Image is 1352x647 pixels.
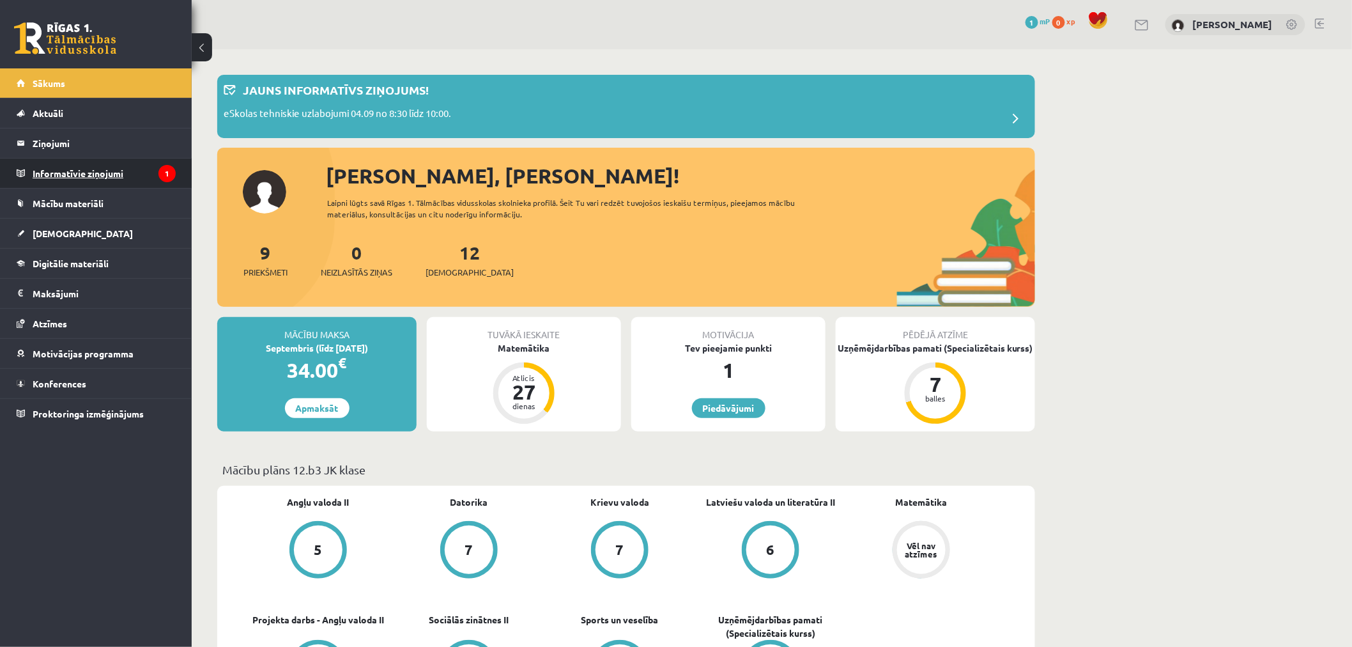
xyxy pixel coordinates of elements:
span: [DEMOGRAPHIC_DATA] [33,228,133,239]
img: Patriks Vitkus [1172,19,1185,32]
span: 0 [1052,16,1065,29]
div: Vēl nav atzīmes [903,542,939,558]
div: 7 [616,543,624,557]
a: Informatīvie ziņojumi1 [17,159,176,188]
div: 7 [465,543,473,557]
div: dienas [505,402,543,410]
a: Mācību materiāli [17,189,176,218]
div: Tuvākā ieskaite [427,317,621,341]
span: Konferences [33,378,86,389]
div: 27 [505,382,543,402]
span: Mācību materiāli [33,198,104,209]
a: Rīgas 1. Tālmācības vidusskola [14,22,116,54]
a: 9Priekšmeti [243,241,288,279]
a: [DEMOGRAPHIC_DATA] [17,219,176,248]
a: 1 mP [1026,16,1050,26]
a: [PERSON_NAME] [1193,18,1273,31]
div: Pēdējā atzīme [836,317,1035,341]
span: Motivācijas programma [33,348,134,359]
span: Priekšmeti [243,266,288,279]
a: Matemātika Atlicis 27 dienas [427,341,621,426]
a: 0 xp [1052,16,1082,26]
a: Angļu valoda II [288,495,350,509]
legend: Maksājumi [33,279,176,308]
div: balles [916,394,955,402]
div: Mācību maksa [217,317,417,341]
div: Septembris (līdz [DATE]) [217,341,417,355]
div: Motivācija [631,317,826,341]
div: 34.00 [217,355,417,386]
a: Sports un veselība [581,613,659,627]
a: Latviešu valoda un literatūra II [706,495,835,509]
a: Proktoringa izmēģinājums [17,399,176,428]
p: eSkolas tehniskie uzlabojumi 04.09 no 8:30 līdz 10:00. [224,106,451,124]
legend: Informatīvie ziņojumi [33,159,176,188]
a: Krievu valoda [590,495,649,509]
a: Piedāvājumi [692,398,765,418]
a: Digitālie materiāli [17,249,176,278]
a: Motivācijas programma [17,339,176,368]
span: Atzīmes [33,318,67,329]
span: mP [1040,16,1050,26]
a: Uzņēmējdarbības pamati (Specializētais kurss) 7 balles [836,341,1035,426]
a: Konferences [17,369,176,398]
legend: Ziņojumi [33,129,176,158]
div: 7 [916,374,955,394]
div: Laipni lūgts savā Rīgas 1. Tālmācības vidusskolas skolnieka profilā. Šeit Tu vari redzēt tuvojošo... [327,197,818,220]
div: Uzņēmējdarbības pamati (Specializētais kurss) [836,341,1035,355]
a: Datorika [450,495,488,509]
span: 1 [1026,16,1038,29]
span: Proktoringa izmēģinājums [33,408,144,419]
a: Atzīmes [17,309,176,338]
div: 6 [767,543,775,557]
span: € [339,354,347,372]
div: Matemātika [427,341,621,355]
div: 5 [314,543,323,557]
span: xp [1067,16,1075,26]
a: 0Neizlasītās ziņas [321,241,392,279]
a: Maksājumi [17,279,176,308]
p: Jauns informatīvs ziņojums! [243,81,429,98]
a: Projekta darbs - Angļu valoda II [252,613,384,627]
div: 1 [631,355,826,386]
a: Jauns informatīvs ziņojums! eSkolas tehniskie uzlabojumi 04.09 no 8:30 līdz 10:00. [224,81,1029,132]
span: Sākums [33,77,65,89]
span: Aktuāli [33,107,63,119]
a: Sociālās zinātnes II [429,613,509,627]
a: Ziņojumi [17,129,176,158]
a: 7 [394,521,544,581]
div: [PERSON_NAME], [PERSON_NAME]! [326,160,1035,191]
a: 6 [695,521,846,581]
a: Sākums [17,68,176,98]
div: Atlicis [505,374,543,382]
a: Apmaksāt [285,398,350,418]
span: Neizlasītās ziņas [321,266,392,279]
a: Vēl nav atzīmes [846,521,997,581]
i: 1 [158,165,176,182]
a: 12[DEMOGRAPHIC_DATA] [426,241,514,279]
div: Tev pieejamie punkti [631,341,826,355]
a: Matemātika [896,495,948,509]
a: 7 [544,521,695,581]
a: Uzņēmējdarbības pamati (Specializētais kurss) [695,613,846,640]
span: [DEMOGRAPHIC_DATA] [426,266,514,279]
a: 5 [243,521,394,581]
p: Mācību plāns 12.b3 JK klase [222,461,1030,478]
span: Digitālie materiāli [33,258,109,269]
a: Aktuāli [17,98,176,128]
